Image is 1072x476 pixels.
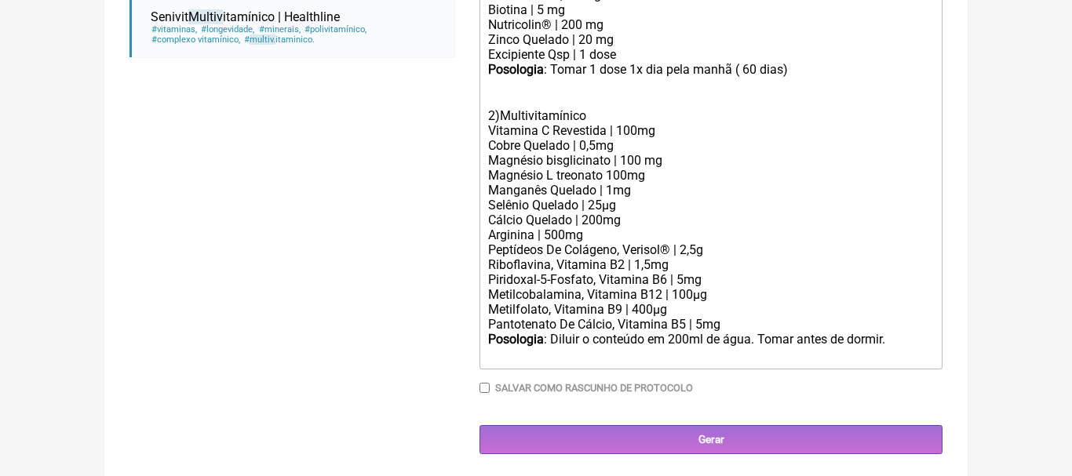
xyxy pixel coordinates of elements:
[488,32,934,47] div: Zinco Quelado | 20 mg
[488,153,934,183] div: Magnésio bisglicinato | 100 mg Magnésio L treonato 100mg
[488,257,934,272] div: Riboflavina, Vitamina B2 | 1,5mg
[488,213,934,227] div: Cálcio Quelado | 200mg
[488,317,934,332] div: Pantotenato De Cálcio, Vitamina B5 | 5mg
[488,138,934,153] div: Cobre Quelado | 0,5mg
[488,287,934,302] div: Metilcobalamina, Vitamina B12 | 100µg
[488,302,934,317] div: Metilfolato, Vitamina B9 | 400µg
[488,242,934,257] div: Peptídeos De Colágeno, Verisol® | 2,5g
[488,62,544,77] strong: Posologia
[151,24,198,35] span: vitaminas
[257,24,301,35] span: minerais
[304,24,367,35] span: polivitamínico
[488,2,934,17] div: Biotina | 5 mg
[488,123,934,138] div: Vitamina C Revestida | 100mg
[488,47,934,62] div: Excipiente Qsp | 1 dose
[151,35,241,45] span: complexo vitamínico
[488,332,934,363] div: : Diluir o conteúdo em 200ml de água. Tomar antes de dormir. ㅤ
[488,62,934,123] div: : Tomar 1 dose 1x dia pela manhã ㅤ( 60 dias) 2)Multivitamínico
[495,382,693,394] label: Salvar como rascunho de Protocolo
[488,272,934,287] div: Piridoxal-5-Fosfato, Vitamina B6 | 5mg
[488,17,934,32] div: Nutricolin® | 200 mg
[488,183,934,198] div: Manganês Quelado | 1mg
[200,24,255,35] span: longevidade
[243,35,315,45] span: itaminico
[479,425,943,454] input: Gerar
[188,9,223,24] span: Multiv
[488,227,934,242] div: Arginina | 500mg
[250,35,275,45] span: multiv
[488,332,544,347] strong: Posologia
[488,198,934,213] div: Selênio Quelado | 25µg
[151,9,340,24] span: Senivit itamínico | Healthline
